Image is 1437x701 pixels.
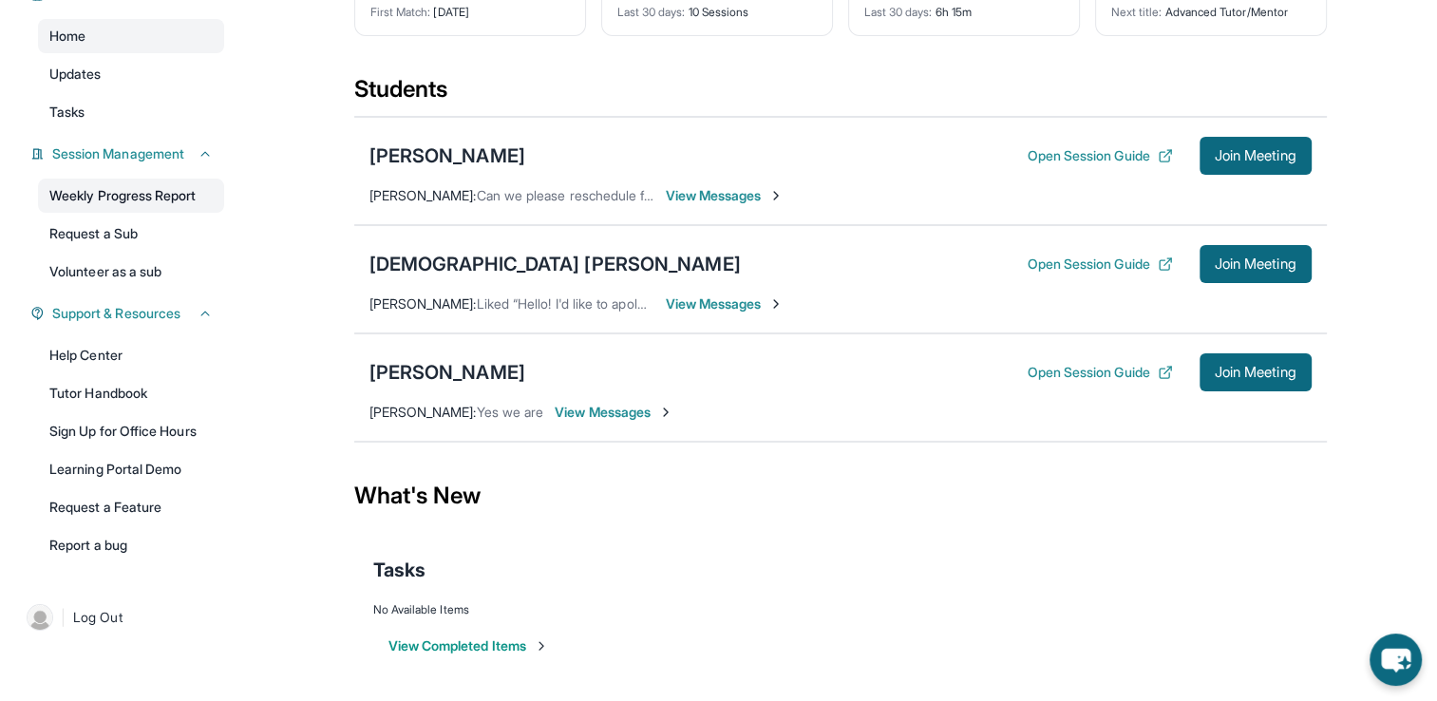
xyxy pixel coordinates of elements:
[38,179,224,213] a: Weekly Progress Report
[373,602,1308,617] div: No Available Items
[1215,258,1296,270] span: Join Meeting
[38,376,224,410] a: Tutor Handbook
[52,304,180,323] span: Support & Resources
[38,19,224,53] a: Home
[49,65,102,84] span: Updates
[768,296,784,312] img: Chevron-Right
[373,557,425,583] span: Tasks
[617,5,686,19] span: Last 30 days :
[666,186,785,205] span: View Messages
[388,636,549,655] button: View Completed Items
[49,27,85,46] span: Home
[1200,353,1312,391] button: Join Meeting
[1370,634,1422,686] button: chat-button
[1215,150,1296,161] span: Join Meeting
[1027,146,1172,165] button: Open Session Guide
[38,217,224,251] a: Request a Sub
[19,597,224,638] a: |Log Out
[52,144,184,163] span: Session Management
[369,187,477,203] span: [PERSON_NAME] :
[666,294,785,313] span: View Messages
[27,604,53,631] img: user-img
[369,142,525,169] div: [PERSON_NAME]
[38,528,224,562] a: Report a bug
[45,304,213,323] button: Support & Resources
[369,251,741,277] div: [DEMOGRAPHIC_DATA] [PERSON_NAME]
[658,405,673,420] img: Chevron-Right
[38,57,224,91] a: Updates
[38,338,224,372] a: Help Center
[369,404,477,420] span: [PERSON_NAME] :
[864,5,933,19] span: Last 30 days :
[38,490,224,524] a: Request a Feature
[370,5,431,19] span: First Match :
[49,103,85,122] span: Tasks
[45,144,213,163] button: Session Management
[1215,367,1296,378] span: Join Meeting
[73,608,123,627] span: Log Out
[354,74,1327,116] div: Students
[1200,137,1312,175] button: Join Meeting
[38,95,224,129] a: Tasks
[369,359,525,386] div: [PERSON_NAME]
[38,414,224,448] a: Sign Up for Office Hours
[477,187,709,203] span: Can we please reschedule for [DATE]?
[1027,363,1172,382] button: Open Session Guide
[38,452,224,486] a: Learning Portal Demo
[1200,245,1312,283] button: Join Meeting
[369,295,477,312] span: [PERSON_NAME] :
[768,188,784,203] img: Chevron-Right
[477,404,544,420] span: Yes we are
[1111,5,1163,19] span: Next title :
[38,255,224,289] a: Volunteer as a sub
[1027,255,1172,274] button: Open Session Guide
[555,403,673,422] span: View Messages
[354,454,1327,538] div: What's New
[61,606,66,629] span: |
